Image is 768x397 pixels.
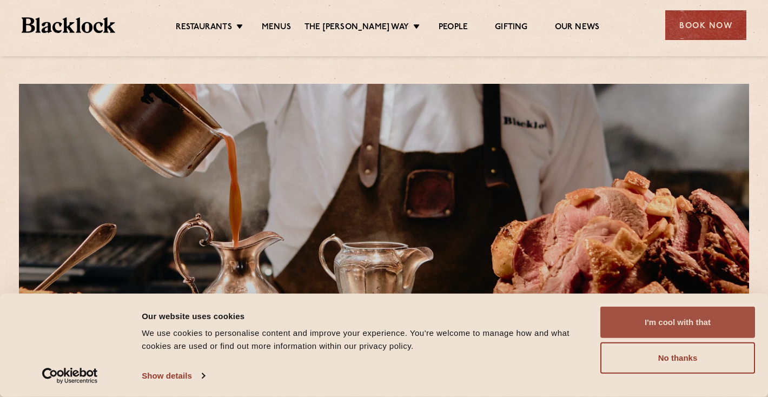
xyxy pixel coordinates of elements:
a: The [PERSON_NAME] Way [304,22,409,34]
a: Show details [142,368,204,384]
a: Usercentrics Cookiebot - opens in a new window [23,368,117,384]
button: No thanks [600,342,755,374]
img: BL_Textured_Logo-footer-cropped.svg [22,17,115,33]
a: People [439,22,468,34]
div: We use cookies to personalise content and improve your experience. You're welcome to manage how a... [142,327,588,353]
button: I'm cool with that [600,307,755,338]
a: Our News [555,22,600,34]
a: Restaurants [176,22,232,34]
div: Book Now [665,10,746,40]
a: Menus [262,22,291,34]
a: Gifting [495,22,527,34]
div: Our website uses cookies [142,309,588,322]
